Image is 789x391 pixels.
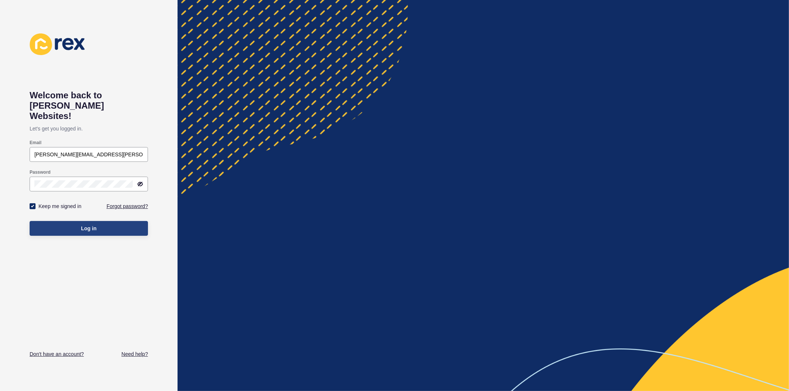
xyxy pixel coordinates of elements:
a: Need help? [121,350,148,358]
label: Keep me signed in [38,203,81,210]
a: Forgot password? [107,203,148,210]
label: Email [30,140,41,146]
button: Log in [30,221,148,236]
h1: Welcome back to [PERSON_NAME] Websites! [30,90,148,121]
label: Password [30,169,51,175]
span: Log in [81,225,97,232]
input: e.g. name@company.com [34,151,143,158]
a: Don't have an account? [30,350,84,358]
p: Let's get you logged in. [30,121,148,136]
